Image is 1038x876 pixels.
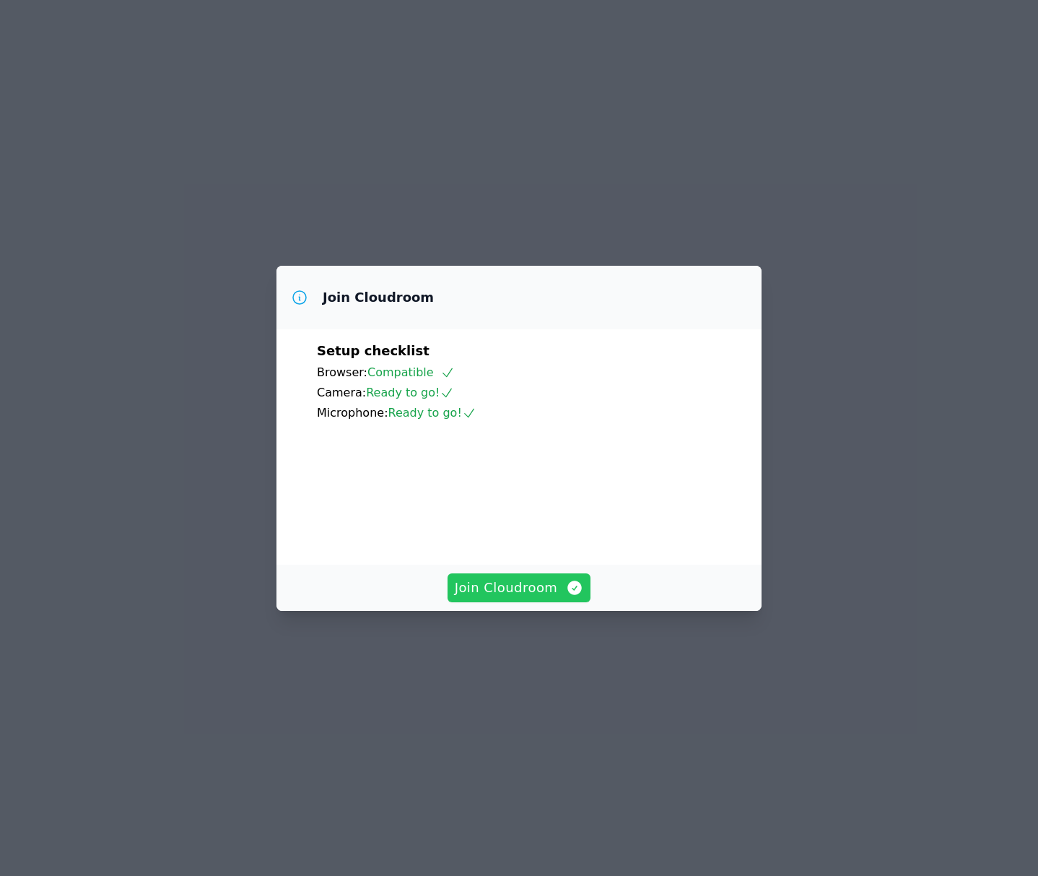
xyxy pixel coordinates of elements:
[448,573,591,602] button: Join Cloudroom
[317,343,429,358] span: Setup checklist
[367,365,455,379] span: Compatible
[455,578,584,598] span: Join Cloudroom
[317,365,367,379] span: Browser:
[388,406,476,420] span: Ready to go!
[317,406,388,420] span: Microphone:
[317,386,366,399] span: Camera:
[366,386,454,399] span: Ready to go!
[323,289,434,306] h3: Join Cloudroom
